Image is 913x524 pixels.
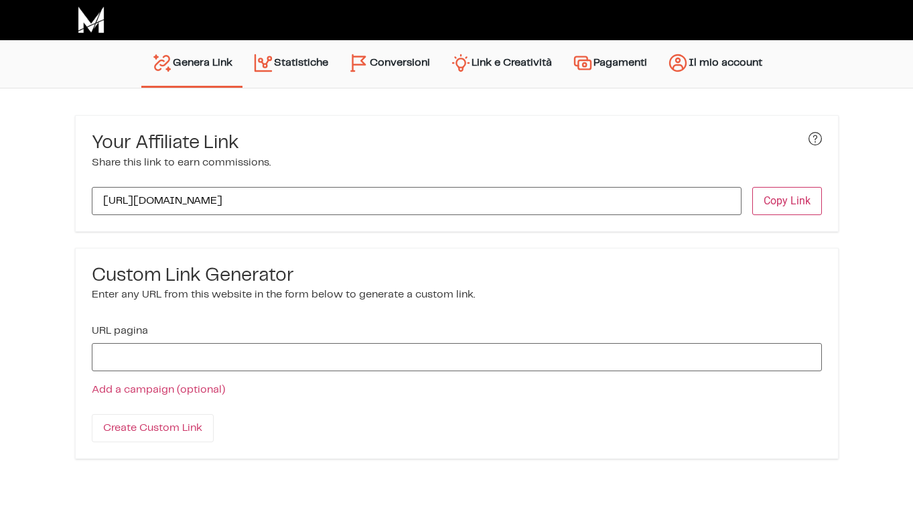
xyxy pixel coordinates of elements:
img: creativity.svg [450,52,472,74]
img: payments.svg [572,52,593,74]
iframe: Customerly Messenger Launcher [11,472,51,512]
a: Conversioni [338,47,440,81]
a: Genera Link [141,47,242,79]
img: conversion-2.svg [348,52,370,74]
label: URL pagina [92,326,148,336]
button: Copy Link [752,187,822,215]
p: Share this link to earn commissions. [92,155,271,171]
a: Add a campaign (optional) [92,385,225,395]
input: Create Custom Link [92,414,214,442]
img: stats.svg [253,52,274,74]
a: Link e Creatività [440,47,562,81]
a: Statistiche [242,47,338,81]
h3: Custom Link Generator [92,265,822,287]
a: Pagamenti [562,47,657,81]
a: Il mio account [657,47,772,81]
nav: Menu principale [141,40,772,88]
h3: Your Affiliate Link [92,132,271,155]
p: Enter any URL from this website in the form below to generate a custom link. [92,287,822,303]
img: generate-link.svg [151,52,173,74]
img: account.svg [667,52,689,74]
